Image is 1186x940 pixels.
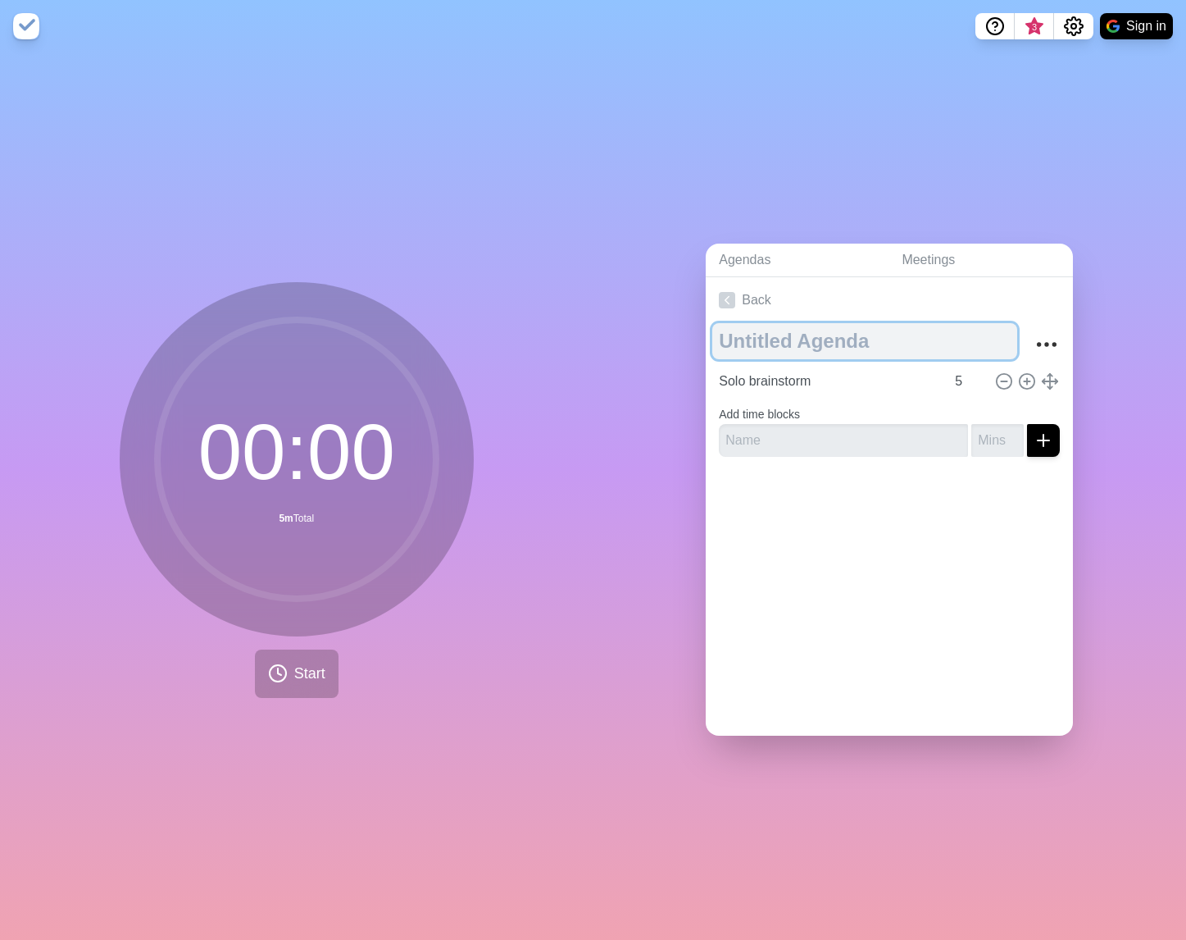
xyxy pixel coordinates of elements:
span: Start [294,663,325,685]
img: timeblocks logo [13,13,39,39]
a: Back [706,277,1073,323]
input: Name [719,424,968,457]
button: Start [255,650,339,698]
img: google logo [1106,20,1120,33]
input: Mins [971,424,1024,457]
button: Help [975,13,1015,39]
a: Agendas [706,244,888,277]
button: Sign in [1100,13,1173,39]
button: What’s new [1015,13,1054,39]
button: More [1030,328,1063,361]
input: Mins [948,365,988,398]
button: Settings [1054,13,1093,39]
span: 3 [1028,21,1041,34]
input: Name [712,365,945,398]
a: Meetings [888,244,1073,277]
label: Add time blocks [719,408,800,421]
